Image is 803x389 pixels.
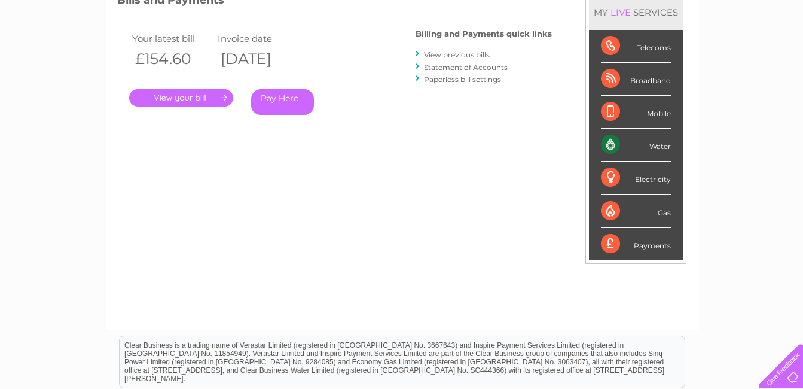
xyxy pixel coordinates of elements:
th: [DATE] [215,47,301,71]
a: . [129,89,233,107]
a: Water [593,51,615,60]
th: £154.60 [129,47,215,71]
div: Water [601,129,671,162]
a: Log out [764,51,792,60]
div: Gas [601,195,671,228]
td: Your latest bill [129,31,215,47]
img: logo.png [28,31,89,68]
div: LIVE [608,7,633,18]
div: Telecoms [601,30,671,63]
div: Mobile [601,96,671,129]
div: Payments [601,228,671,260]
a: Blog [699,51,716,60]
div: Broadband [601,63,671,96]
a: Paperless bill settings [424,75,501,84]
td: Invoice date [215,31,301,47]
a: Statement of Accounts [424,63,508,72]
a: Telecoms [656,51,692,60]
div: Clear Business is a trading name of Verastar Limited (registered in [GEOGRAPHIC_DATA] No. 3667643... [120,7,685,58]
div: Electricity [601,162,671,194]
a: Pay Here [251,89,314,115]
a: View previous bills [424,50,490,59]
h4: Billing and Payments quick links [416,29,552,38]
a: Energy [622,51,649,60]
a: Contact [723,51,753,60]
a: 0333 014 3131 [578,6,660,21]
